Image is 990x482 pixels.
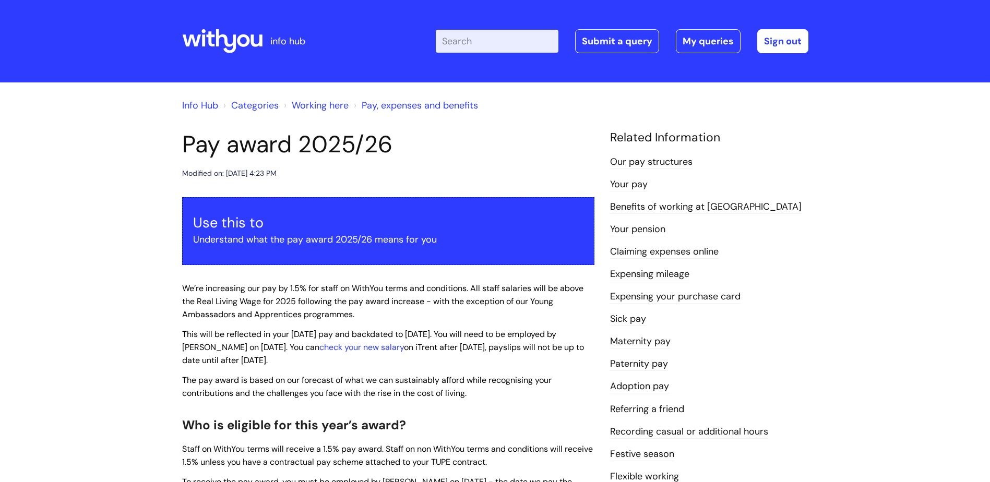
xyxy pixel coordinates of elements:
a: Working here [292,99,349,112]
p: Understand what the pay award 2025/26 means for you [193,231,583,248]
span: Who is eligible for this year’s award? [182,417,406,433]
a: Our pay structures [610,155,693,169]
a: Sick pay [610,312,646,326]
li: Working here [281,97,349,114]
div: Modified on: [DATE] 4:23 PM [182,167,277,180]
a: Pay, expenses and benefits [362,99,478,112]
span: This will be reflected in your [DATE] pay and backdated to [DATE]. You will need to be employed b... [182,329,584,366]
a: Maternity pay [610,335,671,348]
a: Paternity pay [610,357,668,371]
a: Info Hub [182,99,218,112]
a: Expensing mileage [610,268,689,281]
li: Solution home [221,97,279,114]
a: Recording casual or additional hours [610,425,768,439]
a: check your new salary [319,342,404,353]
span: Staff on WithYou terms will receive a 1.5% pay award. Staff on non WithYou terms and conditions w... [182,443,593,467]
a: Categories [231,99,279,112]
a: Claiming expenses online [610,245,719,259]
h3: Use this to [193,214,583,231]
h4: Related Information [610,130,808,145]
a: Referring a friend [610,403,684,416]
span: We’re increasing our pay by 1.5% for staff on WithYou terms and conditions. All staff salaries wi... [182,283,583,320]
a: Festive season [610,448,674,461]
li: Pay, expenses and benefits [351,97,478,114]
p: info hub [270,33,305,50]
input: Search [436,30,558,53]
a: Your pay [610,178,648,191]
div: | - [436,29,808,53]
a: Benefits of working at [GEOGRAPHIC_DATA] [610,200,802,214]
span: The pay award is based on our forecast of what we can sustainably afford while recognising your c... [182,375,552,399]
a: Your pension [610,223,665,236]
a: Submit a query [575,29,659,53]
a: Adoption pay [610,380,669,393]
a: Expensing your purchase card [610,290,741,304]
a: My queries [676,29,741,53]
h1: Pay award 2025/26 [182,130,594,159]
a: Sign out [757,29,808,53]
